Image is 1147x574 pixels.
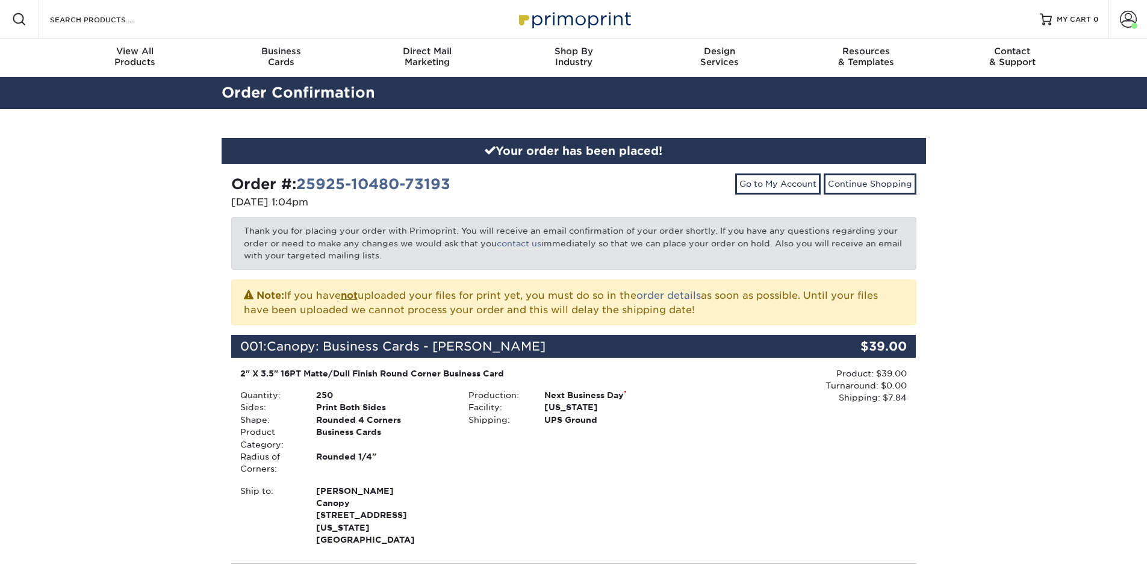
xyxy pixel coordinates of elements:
p: Thank you for placing your order with Primoprint. You will receive an email confirmation of your ... [231,217,916,269]
a: Direct MailMarketing [354,39,500,77]
span: View All [62,46,208,57]
div: Shape: [231,414,307,426]
img: Primoprint [514,6,634,32]
a: View AllProducts [62,39,208,77]
div: UPS Ground [535,414,688,426]
div: 250 [307,389,459,401]
div: Services [647,46,793,67]
span: Direct Mail [354,46,500,57]
div: Products [62,46,208,67]
span: [STREET_ADDRESS][US_STATE] [316,509,450,534]
div: Rounded 1/4" [307,451,459,475]
span: Contact [939,46,1086,57]
div: Marketing [354,46,500,67]
strong: [GEOGRAPHIC_DATA] [316,485,450,545]
b: not [341,290,358,301]
span: Canopy [316,497,450,509]
a: contact us [497,239,541,248]
div: [US_STATE] [535,401,688,413]
strong: Note: [256,290,284,301]
span: Shop By [500,46,647,57]
a: Shop ByIndustry [500,39,647,77]
div: Rounded 4 Corners [307,414,459,426]
div: Business Cards [307,426,459,451]
div: Ship to: [231,485,307,546]
div: & Templates [793,46,939,67]
a: order details [636,290,701,301]
div: Facility: [459,401,535,413]
div: Next Business Day [535,389,688,401]
a: Go to My Account [735,173,821,194]
span: [PERSON_NAME] [316,485,450,497]
strong: Order #: [231,175,450,193]
a: 25925-10480-73193 [296,175,450,193]
p: If you have uploaded your files for print yet, you must do so in the as soon as possible. Until y... [244,287,904,317]
div: Industry [500,46,647,67]
a: Resources& Templates [793,39,939,77]
span: MY CART [1057,14,1091,25]
div: Sides: [231,401,307,413]
div: Quantity: [231,389,307,401]
span: Canopy: Business Cards - [PERSON_NAME] [267,339,546,354]
div: Production: [459,389,535,401]
h2: Order Confirmation [213,82,935,104]
div: Product: $39.00 Turnaround: $0.00 Shipping: $7.84 [688,367,907,404]
div: Product Category: [231,426,307,451]
a: DesignServices [647,39,793,77]
p: [DATE] 1:04pm [231,195,565,210]
span: 0 [1093,15,1099,23]
span: Design [647,46,793,57]
a: Contact& Support [939,39,1086,77]
div: Shipping: [459,414,535,426]
a: BusinessCards [208,39,354,77]
div: 001: [231,335,802,358]
div: Your order has been placed! [222,138,926,164]
div: $39.00 [802,335,916,358]
span: Business [208,46,354,57]
span: Resources [793,46,939,57]
div: Print Both Sides [307,401,459,413]
div: & Support [939,46,1086,67]
input: SEARCH PRODUCTS..... [49,12,166,27]
div: Cards [208,46,354,67]
div: 2" X 3.5" 16PT Matte/Dull Finish Round Corner Business Card [240,367,679,379]
a: Continue Shopping [824,173,916,194]
div: Radius of Corners: [231,451,307,475]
